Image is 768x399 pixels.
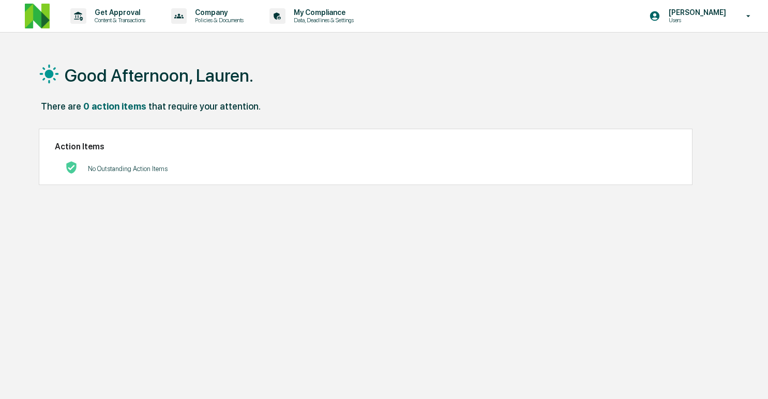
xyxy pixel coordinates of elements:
[41,101,81,112] div: There are
[65,161,78,174] img: No Actions logo
[65,65,253,86] h1: Good Afternoon, Lauren.
[285,17,359,24] p: Data, Deadlines & Settings
[660,8,731,17] p: [PERSON_NAME]
[25,4,50,28] img: logo
[148,101,261,112] div: that require your attention.
[86,17,150,24] p: Content & Transactions
[55,142,677,151] h2: Action Items
[86,8,150,17] p: Get Approval
[285,8,359,17] p: My Compliance
[187,17,249,24] p: Policies & Documents
[88,165,168,173] p: No Outstanding Action Items
[187,8,249,17] p: Company
[83,101,146,112] div: 0 action items
[660,17,731,24] p: Users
